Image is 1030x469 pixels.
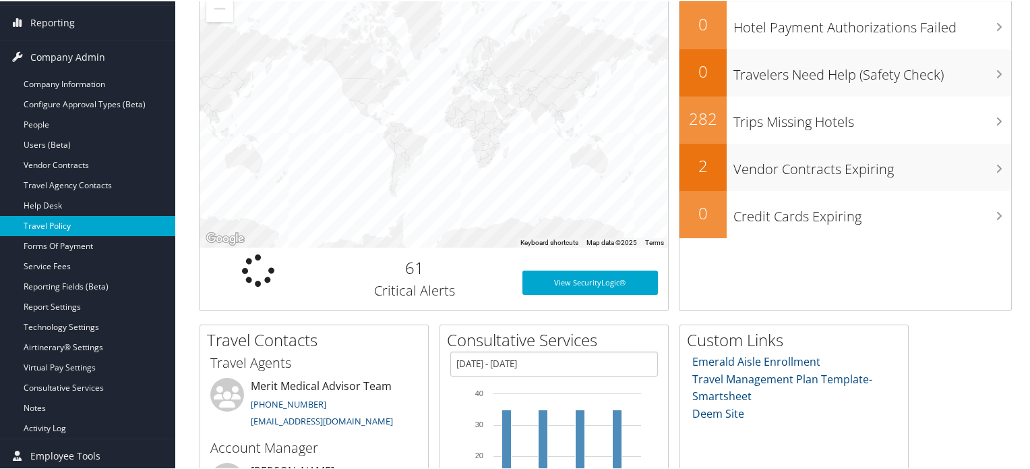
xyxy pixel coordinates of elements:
[475,419,483,427] tspan: 30
[586,238,637,245] span: Map data ©2025
[327,255,502,278] h2: 61
[251,397,326,409] a: [PHONE_NUMBER]
[251,414,393,426] a: [EMAIL_ADDRESS][DOMAIN_NAME]
[733,10,1011,36] h3: Hotel Payment Authorizations Failed
[687,327,908,350] h2: Custom Links
[520,237,578,246] button: Keyboard shortcuts
[203,229,247,246] a: Open this area in Google Maps (opens a new window)
[679,200,727,223] h2: 0
[679,95,1011,142] a: 282Trips Missing Hotels
[210,352,418,371] h3: Travel Agents
[679,1,1011,48] a: 0Hotel Payment Authorizations Failed
[733,105,1011,130] h3: Trips Missing Hotels
[692,405,744,420] a: Deem Site
[733,57,1011,83] h3: Travelers Need Help (Safety Check)
[645,238,664,245] a: Terms (opens in new tab)
[522,269,659,294] a: View SecurityLogic®
[733,199,1011,225] h3: Credit Cards Expiring
[207,327,428,350] h2: Travel Contacts
[30,5,75,38] span: Reporting
[692,370,872,403] a: Travel Management Plan Template- Smartsheet
[679,153,727,176] h2: 2
[679,48,1011,95] a: 0Travelers Need Help (Safety Check)
[30,39,105,73] span: Company Admin
[679,59,727,82] h2: 0
[475,450,483,458] tspan: 20
[679,11,727,34] h2: 0
[327,280,502,299] h3: Critical Alerts
[679,106,727,129] h2: 282
[679,142,1011,190] a: 2Vendor Contracts Expiring
[679,190,1011,237] a: 0Credit Cards Expiring
[447,327,668,350] h2: Consultative Services
[692,353,820,368] a: Emerald Aisle Enrollment
[475,388,483,396] tspan: 40
[210,437,418,456] h3: Account Manager
[203,229,247,246] img: Google
[733,152,1011,177] h3: Vendor Contracts Expiring
[204,377,425,432] li: Merit Medical Advisor Team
